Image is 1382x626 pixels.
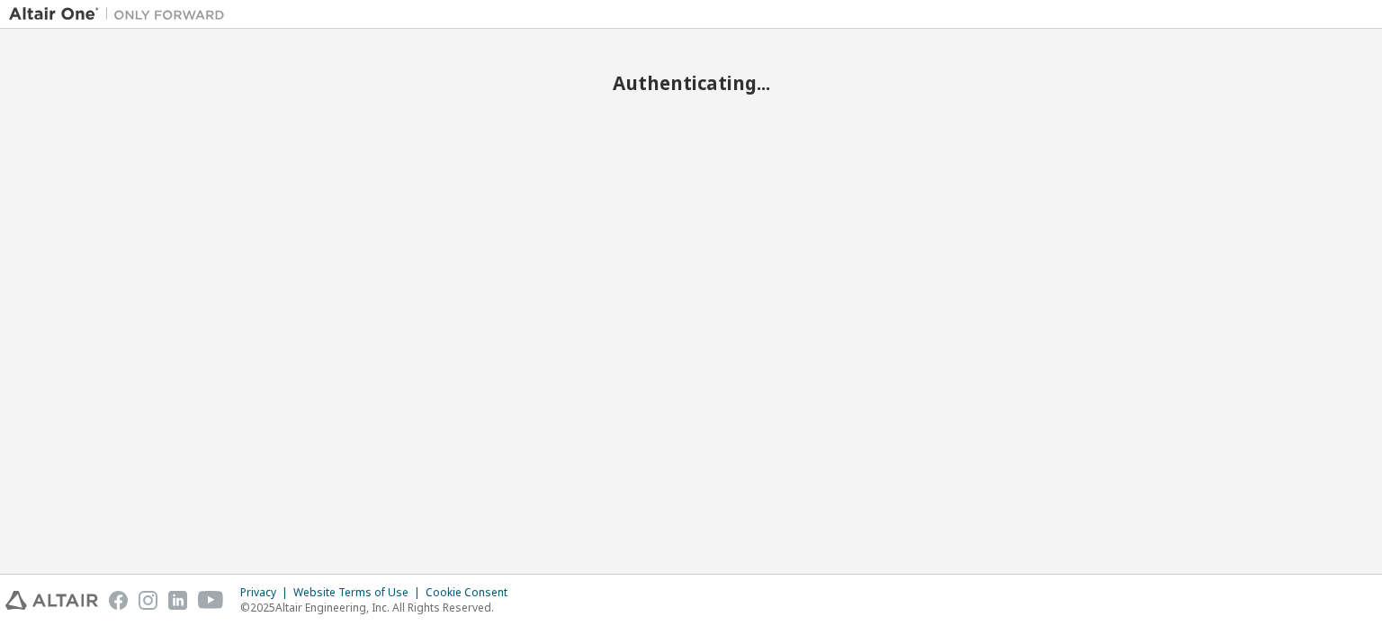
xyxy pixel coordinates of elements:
[240,585,293,600] div: Privacy
[9,71,1373,95] h2: Authenticating...
[139,591,157,610] img: instagram.svg
[5,591,98,610] img: altair_logo.svg
[109,591,128,610] img: facebook.svg
[426,585,518,600] div: Cookie Consent
[198,591,224,610] img: youtube.svg
[168,591,187,610] img: linkedin.svg
[9,5,234,23] img: Altair One
[240,600,518,615] p: © 2025 Altair Engineering, Inc. All Rights Reserved.
[293,585,426,600] div: Website Terms of Use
